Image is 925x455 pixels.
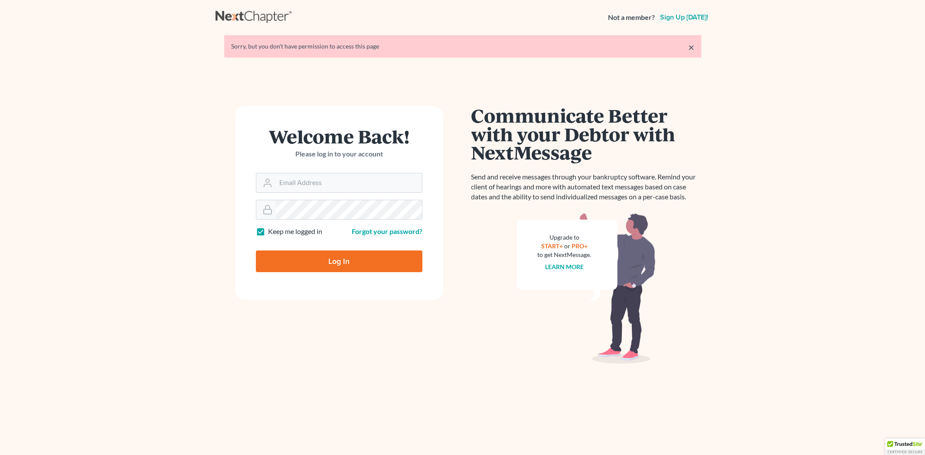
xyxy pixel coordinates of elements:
[572,242,588,250] a: PRO+
[885,439,925,455] div: TrustedSite Certified
[541,242,563,250] a: START+
[256,250,422,272] input: Log In
[256,127,422,146] h1: Welcome Back!
[564,242,570,250] span: or
[545,263,584,270] a: Learn more
[658,14,710,21] a: Sign up [DATE]!
[256,149,422,159] p: Please log in to your account
[688,42,694,52] a: ×
[471,172,701,202] p: Send and receive messages through your bankruptcy software. Remind your client of hearings and mo...
[608,13,655,23] strong: Not a member?
[471,106,701,162] h1: Communicate Better with your Debtor with NextMessage
[517,212,656,364] img: nextmessage_bg-59042aed3d76b12b5cd301f8e5b87938c9018125f34e5fa2b7a6b67550977c72.svg
[352,227,422,235] a: Forgot your password?
[268,227,322,237] label: Keep me logged in
[231,42,694,51] div: Sorry, but you don't have permission to access this page
[538,250,592,259] div: to get NextMessage.
[276,173,422,192] input: Email Address
[538,233,592,242] div: Upgrade to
